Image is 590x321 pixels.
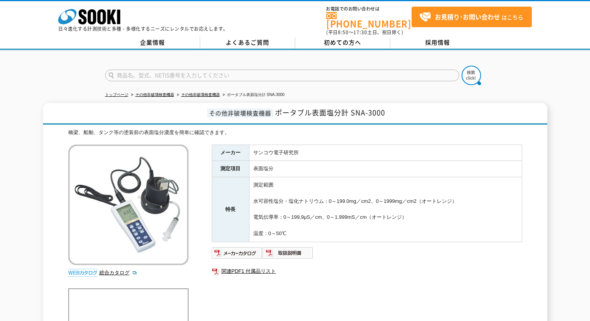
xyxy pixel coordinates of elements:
span: 初めての方へ [324,38,361,47]
a: 初めての方へ [295,37,390,49]
a: [PHONE_NUMBER] [326,12,412,28]
li: ポータブル表面塩分計 SNA-3000 [221,91,285,99]
a: 採用情報 [390,37,485,49]
a: 関連PDF1 付属品リスト [212,266,522,276]
th: メーカー [212,145,249,161]
input: 商品名、型式、NETIS番号を入力してください [105,70,459,81]
a: メーカーカタログ [212,252,263,258]
img: ポータブル表面塩分計 SNA-3000 [68,145,189,265]
a: 総合カタログ [99,270,137,276]
img: メーカーカタログ [212,247,263,259]
img: btn_search.png [462,66,481,85]
a: その他非破壊検査機器 [135,92,174,97]
th: 測定項目 [212,161,249,177]
a: トップページ [105,92,128,97]
a: その他非破壊検査機器 [181,92,220,97]
strong: お見積り･お問い合わせ [435,12,500,21]
span: ポータブル表面塩分計 SNA-3000 [275,107,385,118]
td: 表面塩分 [249,161,522,177]
span: お電話でのお問い合わせは [326,7,412,11]
span: (平日 ～ 土日、祝日除く) [326,29,403,36]
span: はこちら [419,11,523,23]
a: 企業情報 [105,37,200,49]
th: 特長 [212,177,249,242]
p: 日々進化する計測技術と多種・多様化するニーズにレンタルでお応えします。 [58,26,228,31]
img: webカタログ [68,269,97,277]
a: お見積り･お問い合わせはこちら [412,7,532,27]
td: サンコウ電子研究所 [249,145,522,161]
span: その他非破壊検査機器 [207,108,273,117]
img: 取扱説明書 [263,247,313,259]
td: 測定範囲 水可容性塩分・塩化ナトリウム：0～199.0mg／cm2、0～1999mg／cm2（オートレンジ） 電気伝導率：0～199.9μS／cm、0～1.999mS／cm（オートレンジ） 温度... [249,177,522,242]
span: 8:50 [338,29,349,36]
span: 17:30 [353,29,367,36]
div: 橋梁、船舶、タンク等の塗装前の表面塩分濃度を簡単に確認できます。 [68,129,522,137]
a: 取扱説明書 [263,252,313,258]
a: よくあるご質問 [200,37,295,49]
